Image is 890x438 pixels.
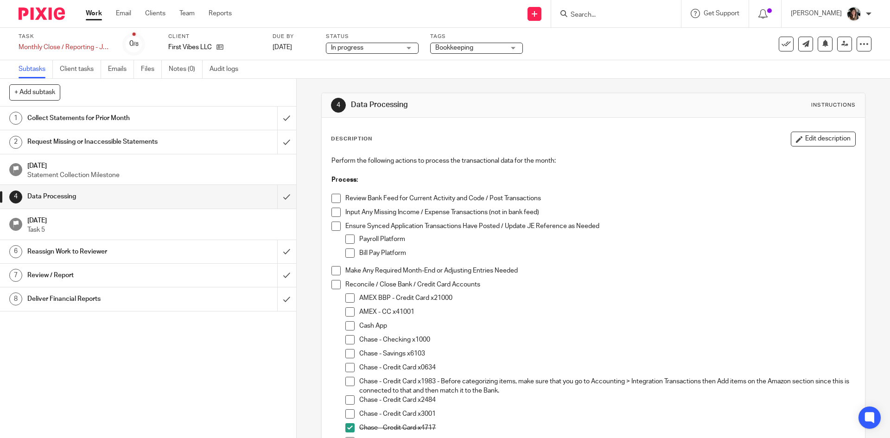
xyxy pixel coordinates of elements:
span: Get Support [704,10,739,17]
a: Clients [145,9,165,18]
p: Description [331,135,372,143]
a: Team [179,9,195,18]
h1: Deliver Financial Reports [27,292,188,306]
p: [PERSON_NAME] [791,9,842,18]
p: Input Any Missing Income / Expense Transactions (not in bank feed) [345,208,855,217]
h1: Data Processing [27,190,188,203]
p: Make Any Required Month-End or Adjusting Entries Needed [345,266,855,275]
p: Chase - Credit Card x3001 [359,409,855,419]
p: First Vibes LLC [168,43,212,52]
a: Audit logs [210,60,245,78]
h1: Request Missing or Inaccessible Statements [27,135,188,149]
a: Subtasks [19,60,53,78]
img: Pixie [19,7,65,20]
h1: [DATE] [27,214,287,225]
p: Review Bank Feed for Current Activity and Code / Post Transactions [345,194,855,203]
p: Statement Collection Milestone [27,171,287,180]
img: IMG_2906.JPEG [846,6,861,21]
div: Instructions [811,102,856,109]
div: 7 [9,269,22,282]
p: AMEX BBP - Credit Card x21000 [359,293,855,303]
h1: Reassign Work to Reviewer [27,245,188,259]
p: Chase - Credit Card x2484 [359,395,855,405]
label: Tags [430,33,523,40]
p: Bill Pay Platform [359,248,855,258]
div: 6 [9,245,22,258]
a: Work [86,9,102,18]
p: Perform the following actions to process the transactional data for the month: [331,156,855,165]
p: Chase - Credit Card x4717 [359,423,855,432]
div: 8 [9,292,22,305]
p: Cash App [359,321,855,330]
span: [DATE] [273,44,292,51]
button: + Add subtask [9,84,60,100]
a: Files [141,60,162,78]
div: 4 [9,190,22,203]
p: Reconcile / Close Bank / Credit Card Accounts [345,280,855,289]
span: Bookkeeping [435,44,473,51]
p: Task 5 [27,225,287,235]
div: 0 [129,38,139,49]
div: 4 [331,98,346,113]
p: Payroll Platform [359,235,855,244]
label: Client [168,33,261,40]
h1: Data Processing [351,100,613,110]
p: Chase - Checking x1000 [359,335,855,344]
h1: [DATE] [27,159,287,171]
h1: Collect Statements for Prior Month [27,111,188,125]
p: Ensure Synced Application Transactions Have Posted / Update JE Reference as Needed [345,222,855,231]
input: Search [570,11,653,19]
h1: Review / Report [27,268,188,282]
small: /8 [133,42,139,47]
p: Chase - Savings x6103 [359,349,855,358]
p: AMEX - CC x41001 [359,307,855,317]
button: Edit description [791,132,856,146]
a: Client tasks [60,60,101,78]
a: Emails [108,60,134,78]
p: Chase - Credit Card x1983 - Before categorizing items, make sure that you go to Accounting > Inte... [359,377,855,396]
label: Status [326,33,419,40]
label: Due by [273,33,314,40]
p: Chase - Credit Card x0634 [359,363,855,372]
a: Email [116,9,131,18]
div: 1 [9,112,22,125]
label: Task [19,33,111,40]
div: 2 [9,136,22,149]
a: Notes (0) [169,60,203,78]
div: Monthly Close / Reporting - June [19,43,111,52]
span: In progress [331,44,363,51]
strong: Process: [331,177,358,183]
a: Reports [209,9,232,18]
